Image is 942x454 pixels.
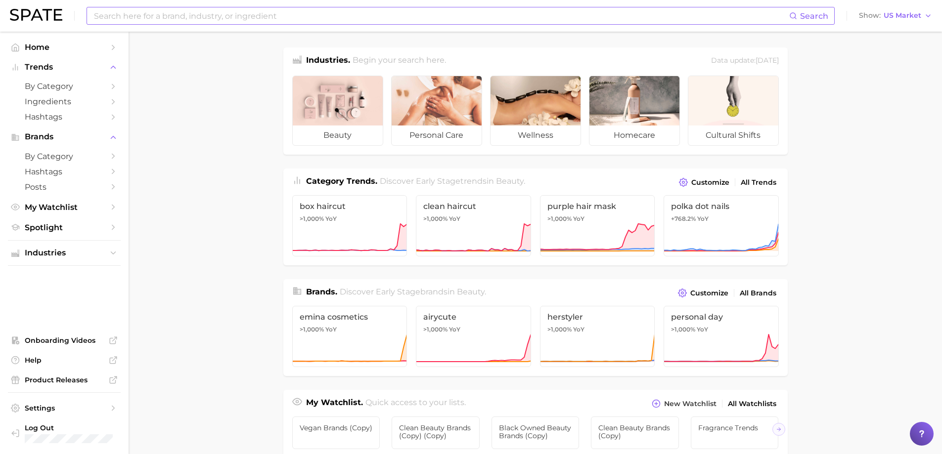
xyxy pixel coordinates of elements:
[8,220,121,235] a: Spotlight
[399,424,472,440] span: Clean Beauty Brands (copy) (copy)
[293,125,383,145] span: beauty
[664,195,779,256] a: polka dot nails+768.2% YoY
[8,179,121,195] a: Posts
[25,248,104,257] span: Industries
[690,289,728,297] span: Customize
[416,195,531,256] a: clean haircut>1,000% YoY
[300,202,400,211] span: box haircut
[671,215,696,222] span: +768.2%
[25,423,136,432] span: Log Out
[676,175,731,189] button: Customize
[8,200,121,215] a: My Watchlist
[423,202,524,211] span: clean haircut
[25,336,104,345] span: Onboarding Videos
[300,215,324,222] span: >1,000%
[8,94,121,109] a: Ingredients
[671,202,771,211] span: polka dot nails
[8,79,121,94] a: by Category
[772,423,785,436] button: Scroll Right
[8,40,121,55] a: Home
[598,424,672,440] span: Clean Beauty Brands (copy)
[457,287,485,296] span: beauty
[423,326,448,333] span: >1,000%
[25,132,104,141] span: Brands
[800,11,828,21] span: Search
[25,167,104,176] span: Hashtags
[325,215,337,223] span: YoY
[340,287,486,296] span: Discover Early Stage brands in .
[25,356,104,365] span: Help
[589,125,679,145] span: homecare
[25,97,104,106] span: Ingredients
[449,215,460,223] span: YoY
[664,306,779,367] a: personal day>1,000% YoY
[8,246,121,260] button: Industries
[391,76,482,146] a: personal care
[25,112,104,122] span: Hashtags
[741,178,776,187] span: All Trends
[688,125,778,145] span: cultural shifts
[8,109,121,124] a: Hashtags
[884,13,921,18] span: US Market
[697,215,709,223] span: YoY
[856,9,935,22] button: ShowUS Market
[697,326,708,333] span: YoY
[8,129,121,144] button: Brands
[25,182,104,192] span: Posts
[25,152,104,161] span: by Category
[25,375,104,384] span: Product Releases
[292,195,407,256] a: box haircut>1,000% YoY
[93,7,789,24] input: Search here for a brand, industry, or ingredient
[649,397,718,411] button: New Watchlist
[737,287,779,300] a: All Brands
[306,397,363,411] h1: My Watchlist.
[353,54,446,68] h2: Begin your search here.
[8,420,121,446] a: Log out. Currently logged in with e-mail jenine.guerriero@givaudan.com.
[573,215,584,223] span: YoY
[292,306,407,367] a: emina cosmetics>1,000% YoY
[8,164,121,179] a: Hashtags
[8,353,121,368] a: Help
[671,312,771,322] span: personal day
[449,326,460,333] span: YoY
[691,178,729,187] span: Customize
[547,312,648,322] span: herstyler
[416,306,531,367] a: airycute>1,000% YoY
[491,125,581,145] span: wellness
[490,76,581,146] a: wellness
[25,223,104,232] span: Spotlight
[540,195,655,256] a: purple hair mask>1,000% YoY
[392,125,482,145] span: personal care
[691,416,779,449] a: Fragrance Trends
[306,176,377,186] span: Category Trends .
[306,287,337,296] span: Brands .
[547,326,572,333] span: >1,000%
[25,82,104,91] span: by Category
[8,372,121,387] a: Product Releases
[547,202,648,211] span: purple hair mask
[589,76,680,146] a: homecare
[698,424,771,432] span: Fragrance Trends
[25,42,104,52] span: Home
[496,176,524,186] span: beauty
[725,397,779,411] a: All Watchlists
[300,424,373,432] span: vegan brands (copy)
[675,286,730,300] button: Customize
[292,416,380,449] a: vegan brands (copy)
[292,76,383,146] a: beauty
[740,289,776,297] span: All Brands
[859,13,881,18] span: Show
[547,215,572,222] span: >1,000%
[711,54,779,68] div: Data update: [DATE]
[392,416,480,449] a: Clean Beauty Brands (copy) (copy)
[664,400,717,408] span: New Watchlist
[540,306,655,367] a: herstyler>1,000% YoY
[492,416,580,449] a: Black Owned Beauty Brands (copy)
[738,176,779,189] a: All Trends
[671,326,695,333] span: >1,000%
[365,397,466,411] h2: Quick access to your lists.
[8,149,121,164] a: by Category
[25,63,104,72] span: Trends
[8,401,121,415] a: Settings
[423,312,524,322] span: airycute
